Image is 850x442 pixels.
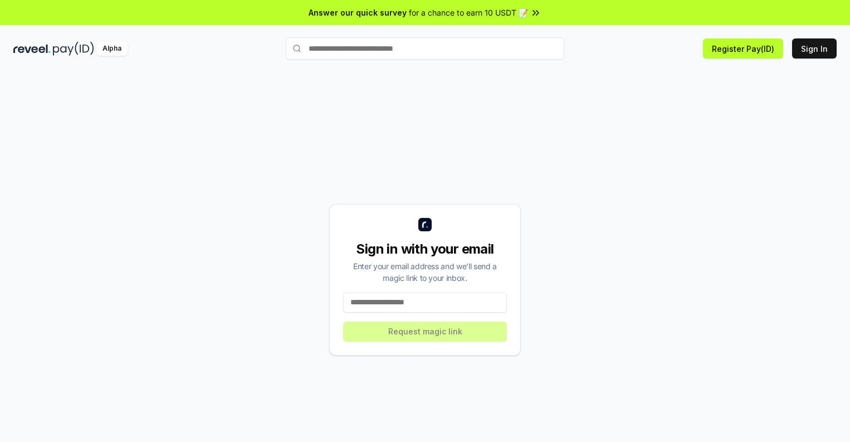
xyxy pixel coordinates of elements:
button: Register Pay(ID) [703,38,783,59]
span: Answer our quick survey [309,7,407,18]
div: Enter your email address and we’ll send a magic link to your inbox. [343,260,507,284]
img: reveel_dark [13,42,51,56]
span: for a chance to earn 10 USDT 📝 [409,7,528,18]
img: pay_id [53,42,94,56]
div: Sign in with your email [343,240,507,258]
div: Alpha [96,42,128,56]
img: logo_small [418,218,432,231]
button: Sign In [792,38,837,59]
